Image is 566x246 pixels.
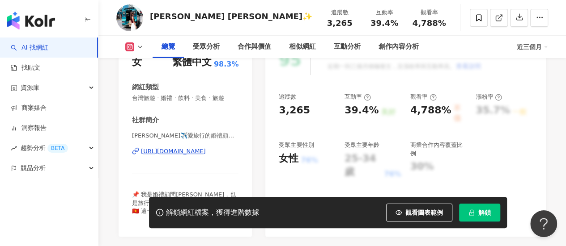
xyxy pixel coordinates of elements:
div: 網紅類型 [132,83,159,92]
div: 女 [132,55,142,69]
div: 觀看率 [412,8,446,17]
div: 互動分析 [334,42,361,52]
div: 創作內容分析 [379,42,419,52]
div: BETA [47,144,68,153]
div: 合作與價值 [238,42,271,52]
div: [URL][DOMAIN_NAME] [141,147,206,155]
span: 解鎖 [478,209,491,216]
span: 競品分析 [21,158,46,178]
div: 近三個月 [517,40,548,54]
div: 漲粉率 [476,93,502,101]
div: 追蹤數 [323,8,357,17]
a: searchAI 找網紅 [11,43,48,52]
div: 互動率 [367,8,401,17]
span: 台灣旅遊 · 婚禮 · 飲料 · 美食 · 旅遊 [132,94,238,102]
div: 39.4% [345,104,379,117]
img: KOL Avatar [116,4,143,31]
span: 39.4% [370,19,398,28]
button: 解鎖 [459,204,500,221]
a: 洞察報告 [11,124,47,133]
span: rise [11,145,17,151]
div: 解鎖網紅檔案，獲得進階數據 [166,208,259,217]
div: 相似網紅 [289,42,316,52]
button: 觀看圖表範例 [386,204,452,221]
div: 繁體中文 [172,55,212,69]
span: [PERSON_NAME]✈️愛旅行的婚禮顧問 | [GEOGRAPHIC_DATA]07 [132,132,238,140]
span: lock [468,209,475,216]
span: 資源庫 [21,78,39,98]
img: logo [7,12,55,29]
div: 社群簡介 [132,116,159,125]
span: 4,788% [413,19,446,28]
span: 98.3% [214,59,239,69]
div: 總覽 [162,42,175,52]
div: 受眾主要年齡 [345,141,379,149]
div: 受眾主要性別 [279,141,314,149]
div: 4,788% [410,104,451,124]
div: 女性 [279,152,298,166]
span: 趨勢分析 [21,138,68,158]
div: 受眾分析 [193,42,220,52]
div: 追蹤數 [279,93,296,101]
span: 觀看圖表範例 [405,209,443,216]
div: 3,265 [279,104,310,117]
span: 3,265 [327,18,353,28]
a: 商案媒合 [11,104,47,113]
a: [URL][DOMAIN_NAME] [132,147,238,155]
a: 找貼文 [11,63,40,72]
div: [PERSON_NAME] [PERSON_NAME]✨ [150,11,312,22]
div: 互動率 [345,93,371,101]
div: 商業合作內容覆蓋比例 [410,141,467,157]
div: 觀看率 [410,93,437,101]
